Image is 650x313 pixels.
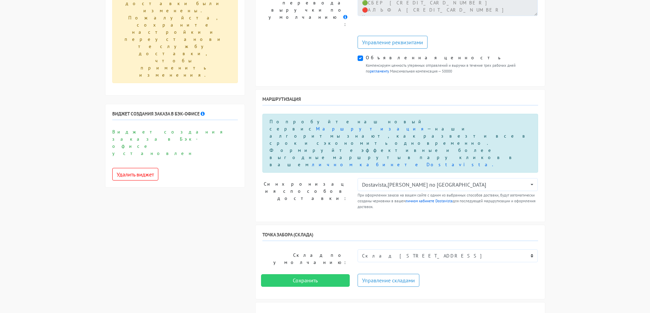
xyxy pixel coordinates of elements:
h6: Маршрутизация [262,96,538,106]
a: личном кабинете Dostavista [406,199,453,203]
button: Удалить виджет [112,168,158,181]
a: Управление реквизитами [358,36,428,49]
small: При оформлении заказа на вашем сайте с одним из выбранных способов доставки, будут автоматически ... [358,192,538,209]
label: Склад по умолчанию: [257,249,352,268]
input: Сохранить [261,274,350,287]
a: регламенту [370,69,389,74]
h6: Виджет создания заказа в Бэк-офисе [112,111,238,120]
a: Управление складами [358,274,419,287]
a: личном кабинете Dostavista. [312,161,498,168]
h6: Точка забора (склада) [262,232,538,241]
a: Маршрутизация [316,126,427,132]
button: Dostavista, Курьером по Москве [358,178,538,191]
label: Объявленная ценность [366,54,504,61]
label: Синхронизация способов доставки: [257,178,352,209]
p: Виджет создания заказа в Бэк-офисе установлен [112,128,238,157]
div: Dostavista , [PERSON_NAME] по [GEOGRAPHIC_DATA] [362,181,530,189]
small: Компенсируем ценность утерянных отправлений и выручки в течение трех рабочих дней по . Максимальн... [366,63,538,74]
div: Попробуйте наш новый сервис — наши алгоритмы знают, как развезти все в срок и сэкономить одноврем... [262,114,538,173]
